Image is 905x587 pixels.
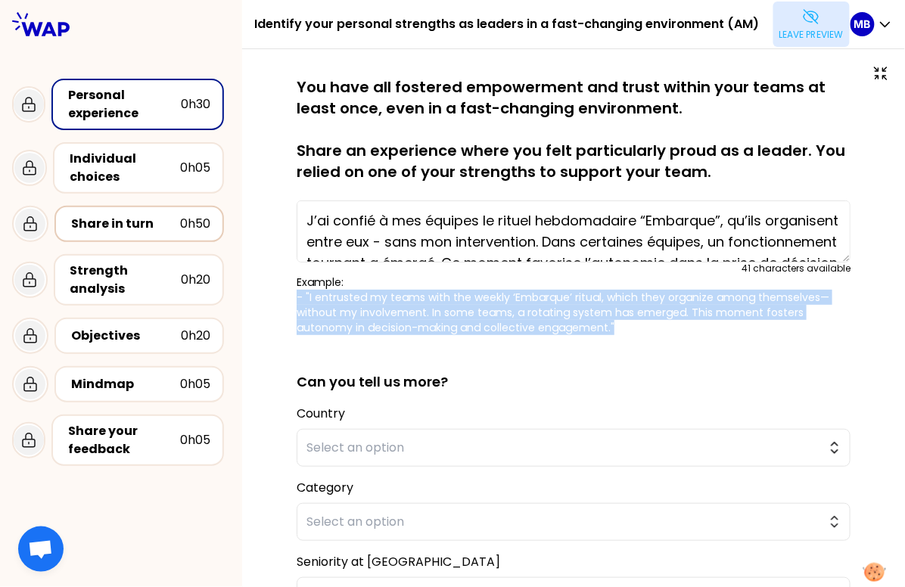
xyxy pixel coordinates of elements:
[306,513,819,531] span: Select an option
[68,86,181,123] div: Personal experience
[306,439,819,457] span: Select an option
[297,347,851,393] h2: Can you tell us more?
[297,503,851,541] button: Select an option
[71,327,181,345] div: Objectives
[297,275,851,335] p: Example: - "I entrusted my teams with the weekly ‘Embarque’ ritual, which they organize among the...
[180,159,210,177] div: 0h05
[68,422,180,458] div: Share your feedback
[297,200,851,262] textarea: J’ai confié à mes équipes le rituel hebdomadaire “Embarque”, qu’ils organisent entre eux - sans m...
[181,95,210,113] div: 0h30
[180,431,210,449] div: 0h05
[71,215,180,233] div: Share in turn
[70,262,181,298] div: Strength analysis
[297,405,345,422] label: Country
[854,17,871,32] p: MB
[297,479,353,496] label: Category
[18,526,64,572] a: Ouvrir le chat
[851,12,893,36] button: MB
[779,29,844,41] p: Leave preview
[180,215,210,233] div: 0h50
[70,150,180,186] div: Individual choices
[297,76,851,182] p: You have all fostered empowerment and trust within your teams at least once, even in a fast-chang...
[180,375,210,393] div: 0h05
[773,2,850,47] button: Leave preview
[742,262,851,275] div: 41 characters available
[297,429,851,467] button: Select an option
[181,271,210,289] div: 0h20
[71,375,180,393] div: Mindmap
[297,553,500,570] label: Seniority at [GEOGRAPHIC_DATA]
[181,327,210,345] div: 0h20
